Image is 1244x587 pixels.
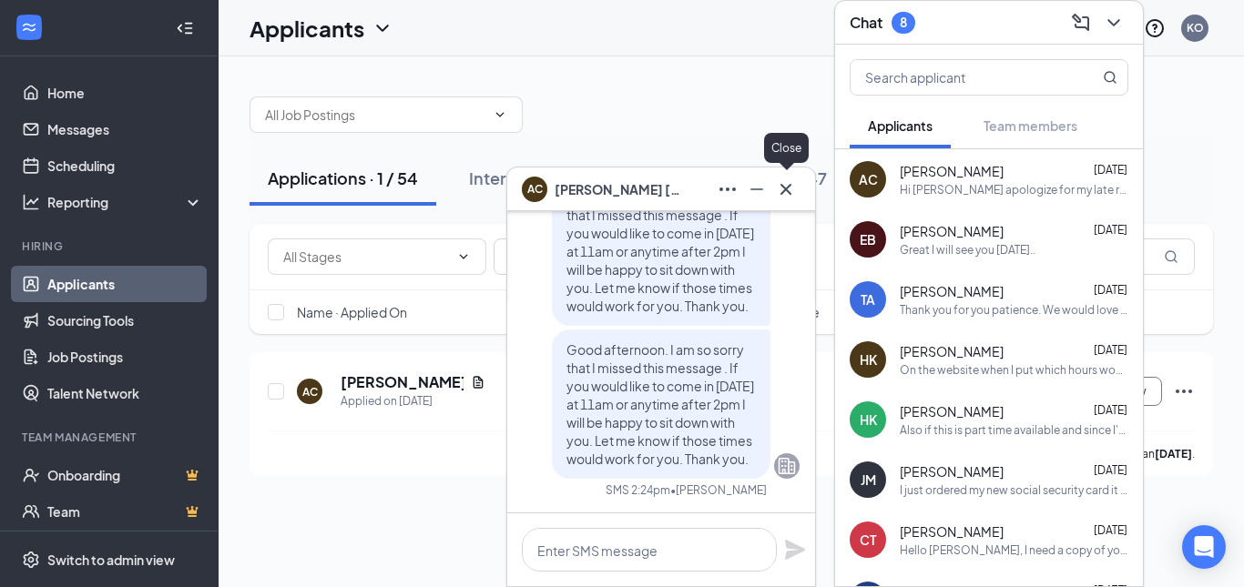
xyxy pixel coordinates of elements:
span: [DATE] [1094,403,1127,417]
a: Scheduling [47,147,203,184]
span: [DATE] [1094,283,1127,297]
div: Hiring [22,238,199,254]
button: ChevronDown [1099,8,1128,37]
div: KO [1187,20,1204,35]
div: SMS 2:24pm [606,482,670,498]
span: Good afternoon. I am so sorry that I missed this message . If you would like to come in [DATE] at... [566,188,754,314]
h1: Applicants [250,13,364,44]
svg: QuestionInfo [1144,17,1166,39]
span: [PERSON_NAME] [900,462,1004,481]
div: I just ordered my new social security card it won't be here until like 2 weeks, Do you know if I ... [900,482,1128,498]
div: HK [860,410,877,429]
svg: Collapse [176,19,194,37]
span: [PERSON_NAME] [900,222,1004,240]
svg: Cross [775,178,797,200]
div: Great I will see you [DATE].. [900,242,1035,258]
a: Job Postings [47,339,203,375]
div: Interviews · 0 / 1 [469,167,594,189]
div: CT [860,531,876,549]
div: Thank you for you patience. We would love to have you come in for an interview. Would you be avai... [900,302,1128,318]
a: Sourcing Tools [47,302,203,339]
button: Cross [771,175,800,204]
b: [DATE] [1155,447,1192,460]
div: Close [764,133,809,163]
svg: Company [776,455,798,477]
div: Hello [PERSON_NAME], I need a copy of your Drivers License. If you like to send me a text at [PHO... [900,542,1128,558]
span: Applicants [868,117,933,134]
div: EB [860,230,876,248]
a: OnboardingCrown [47,457,203,493]
div: Hi [PERSON_NAME] apologize for my late response in getting back to you. I am available to come in... [900,182,1128,197]
svg: MagnifyingGlass [1164,249,1178,264]
span: [DATE] [1094,223,1127,237]
div: 8 [900,15,907,30]
div: TA [861,290,875,309]
span: Team members [984,117,1077,134]
button: Minimize [742,175,771,204]
span: [PERSON_NAME] [900,162,1004,180]
svg: Document [471,375,485,390]
input: All Stages [283,247,449,267]
svg: Ellipses [717,178,739,200]
svg: ChevronDown [372,17,393,39]
svg: ChevronDown [1103,12,1125,34]
svg: WorkstreamLogo [20,18,38,36]
svg: ComposeMessage [1070,12,1092,34]
a: TeamCrown [47,493,203,530]
div: Switch to admin view [47,551,175,569]
span: [DATE] [1094,463,1127,477]
div: AC [302,384,318,400]
button: Filter Filters [494,238,586,275]
span: Good afternoon. I am so sorry that I missed this message . If you would like to come in [DATE] at... [566,341,754,467]
svg: MagnifyingGlass [1103,70,1117,85]
svg: ChevronDown [493,107,507,122]
a: Home [47,75,203,111]
div: Team Management [22,430,199,445]
div: Also if this is part time available and since I'm in school, would I be able to do different hour... [900,422,1128,438]
span: [PERSON_NAME] [900,342,1004,360]
span: Name · Applied On [297,303,407,321]
input: All Job Postings [265,105,485,125]
svg: Plane [784,539,806,561]
div: Applications · 1 / 54 [268,167,418,189]
div: Applied on [DATE] [341,392,485,410]
span: [PERSON_NAME] [900,282,1004,300]
span: [PERSON_NAME] [PERSON_NAME] [555,179,682,199]
h3: Chat [850,13,882,33]
div: JM [861,471,876,489]
div: Open Intercom Messenger [1182,525,1226,569]
a: Messages [47,111,203,147]
a: Talent Network [47,375,203,411]
span: [DATE] [1094,523,1127,537]
span: [DATE] [1094,163,1127,177]
span: • [PERSON_NAME] [670,482,767,498]
svg: Settings [22,551,40,569]
svg: ChevronDown [456,249,471,264]
span: [DATE] [1094,343,1127,357]
svg: Analysis [22,193,40,211]
div: AC [859,170,878,188]
a: Applicants [47,266,203,302]
div: HK [860,350,877,369]
h5: [PERSON_NAME] [341,372,464,392]
svg: Minimize [746,178,768,200]
span: [PERSON_NAME] [900,522,1004,541]
span: [PERSON_NAME] [900,402,1004,420]
div: Reporting [47,193,204,211]
div: On the website when I put which hours would work, there was only what I assume to be morning and ... [900,362,1128,378]
svg: Ellipses [1173,380,1195,402]
button: ComposeMessage [1066,8,1096,37]
button: Ellipses [713,175,742,204]
input: Search applicant [851,60,1066,95]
